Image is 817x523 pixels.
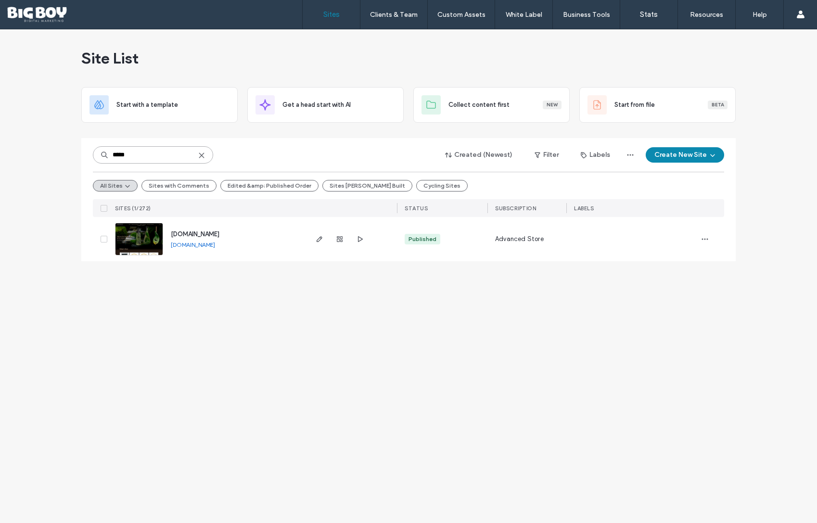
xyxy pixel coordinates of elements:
[220,180,319,191] button: Edited &amp; Published Order
[282,100,351,110] span: Get a head start with AI
[405,205,428,212] span: STATUS
[708,101,728,109] div: Beta
[413,87,570,123] div: Collect content firstNew
[171,230,219,238] a: [DOMAIN_NAME]
[93,180,138,191] button: All Sites
[753,11,767,19] label: Help
[116,100,178,110] span: Start with a template
[115,205,151,212] span: SITES (1/272)
[506,11,542,19] label: White Label
[495,234,544,244] span: Advanced Store
[525,147,568,163] button: Filter
[408,235,436,243] div: Published
[640,10,658,19] label: Stats
[495,205,536,212] span: SUBSCRIPTION
[370,11,418,19] label: Clients & Team
[437,147,521,163] button: Created (Newest)
[81,49,139,68] span: Site List
[22,7,42,15] span: Help
[579,87,736,123] div: Start from fileBeta
[323,10,340,19] label: Sites
[322,180,412,191] button: Sites [PERSON_NAME] Built
[563,11,610,19] label: Business Tools
[171,241,215,248] a: [DOMAIN_NAME]
[574,205,594,212] span: LABELS
[141,180,217,191] button: Sites with Comments
[416,180,468,191] button: Cycling Sites
[690,11,723,19] label: Resources
[81,87,238,123] div: Start with a template
[614,100,655,110] span: Start from file
[646,147,724,163] button: Create New Site
[572,147,619,163] button: Labels
[448,100,510,110] span: Collect content first
[247,87,404,123] div: Get a head start with AI
[543,101,562,109] div: New
[437,11,485,19] label: Custom Assets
